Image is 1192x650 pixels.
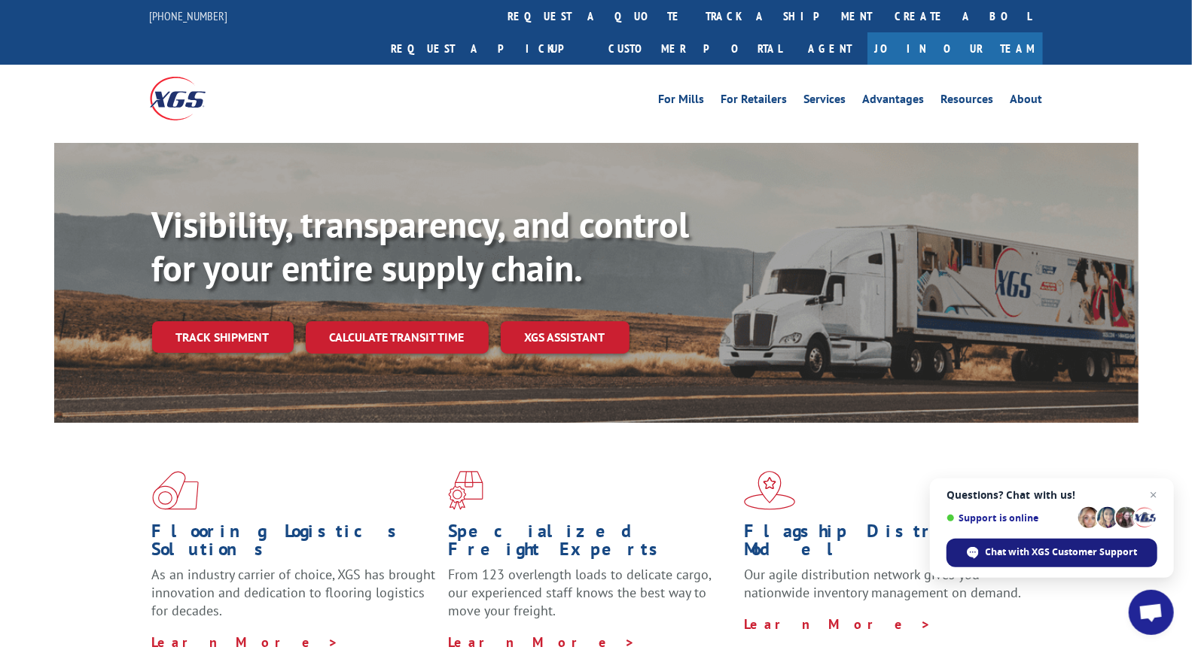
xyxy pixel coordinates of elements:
[867,32,1043,65] a: Join Our Team
[744,471,796,510] img: xgs-icon-flagship-distribution-model-red
[1011,93,1043,110] a: About
[744,615,931,633] a: Learn More >
[947,539,1157,567] div: Chat with XGS Customer Support
[152,321,294,353] a: Track shipment
[744,522,1029,566] h1: Flagship Distribution Model
[659,93,705,110] a: For Mills
[380,32,598,65] a: Request a pickup
[986,545,1138,559] span: Chat with XGS Customer Support
[721,93,788,110] a: For Retailers
[1129,590,1174,635] div: Open chat
[947,512,1073,524] span: Support is online
[501,321,630,354] a: XGS ASSISTANT
[794,32,867,65] a: Agent
[448,566,733,633] p: From 123 overlength loads to delicate cargo, our experienced staff knows the best way to move you...
[947,489,1157,501] span: Questions? Chat with us!
[152,566,436,619] span: As an industry carrier of choice, XGS has brought innovation and dedication to flooring logistics...
[598,32,794,65] a: Customer Portal
[152,471,199,510] img: xgs-icon-total-supply-chain-intelligence-red
[448,522,733,566] h1: Specialized Freight Experts
[152,201,690,291] b: Visibility, transparency, and control for your entire supply chain.
[1145,486,1163,504] span: Close chat
[941,93,994,110] a: Resources
[150,8,228,23] a: [PHONE_NUMBER]
[306,321,489,354] a: Calculate transit time
[448,471,483,510] img: xgs-icon-focused-on-flooring-red
[744,566,1021,601] span: Our agile distribution network gives you nationwide inventory management on demand.
[152,522,437,566] h1: Flooring Logistics Solutions
[863,93,925,110] a: Advantages
[804,93,846,110] a: Services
